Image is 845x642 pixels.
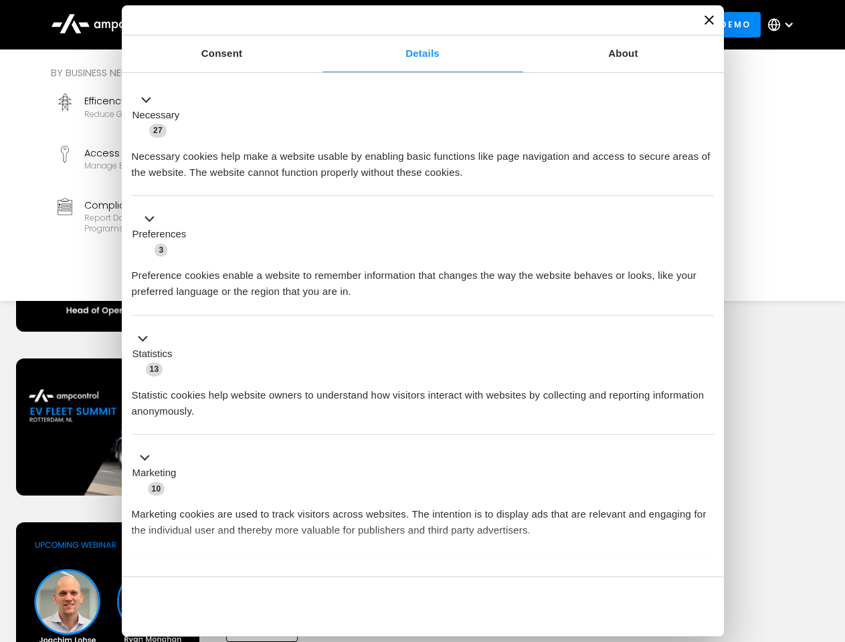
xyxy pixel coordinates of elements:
button: Okay [521,587,713,626]
div: Necessary cookies help make a website usable by enabling basic functions like page navigation and... [132,138,714,181]
div: Compliance [84,198,260,213]
button: Marketing (10) [132,450,185,497]
div: Efficency [84,94,238,108]
button: Close banner [705,15,714,25]
div: Reduce grid contraints and fuel costs [84,109,238,120]
label: Marketing [132,465,177,481]
div: Preference cookies enable a website to remember information that changes the way the website beha... [132,257,714,300]
div: Marketing cookies are used to track visitors across websites. The intention is to display ads tha... [132,496,714,538]
a: Access ControlManage EV charger security and access [51,140,265,187]
button: Unclassified (2) [132,569,242,586]
a: Details [322,35,523,72]
label: Necessary [132,108,180,123]
button: Preferences (3) [132,211,195,258]
span: 10 [148,482,165,496]
label: Preferences [132,227,187,242]
div: Statistic cookies help website owners to understand how visitors interact with websites by collec... [132,377,714,419]
a: Consent [122,35,322,72]
div: Report data and stay compliant with EV programs [84,213,260,233]
span: 27 [149,124,167,137]
label: Statistics [132,346,173,362]
a: ComplianceReport data and stay compliant with EV programs [51,193,265,239]
span: 13 [146,362,163,376]
div: By business need [51,66,484,80]
a: About [523,35,724,72]
div: Manage EV charger security and access [84,160,246,171]
button: Necessary (27) [132,92,188,138]
button: Statistics (13) [132,330,181,377]
span: 2 [221,571,233,584]
a: EfficencyReduce grid contraints and fuel costs [51,88,265,135]
div: Access Control [84,146,246,160]
span: 3 [155,243,167,257]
